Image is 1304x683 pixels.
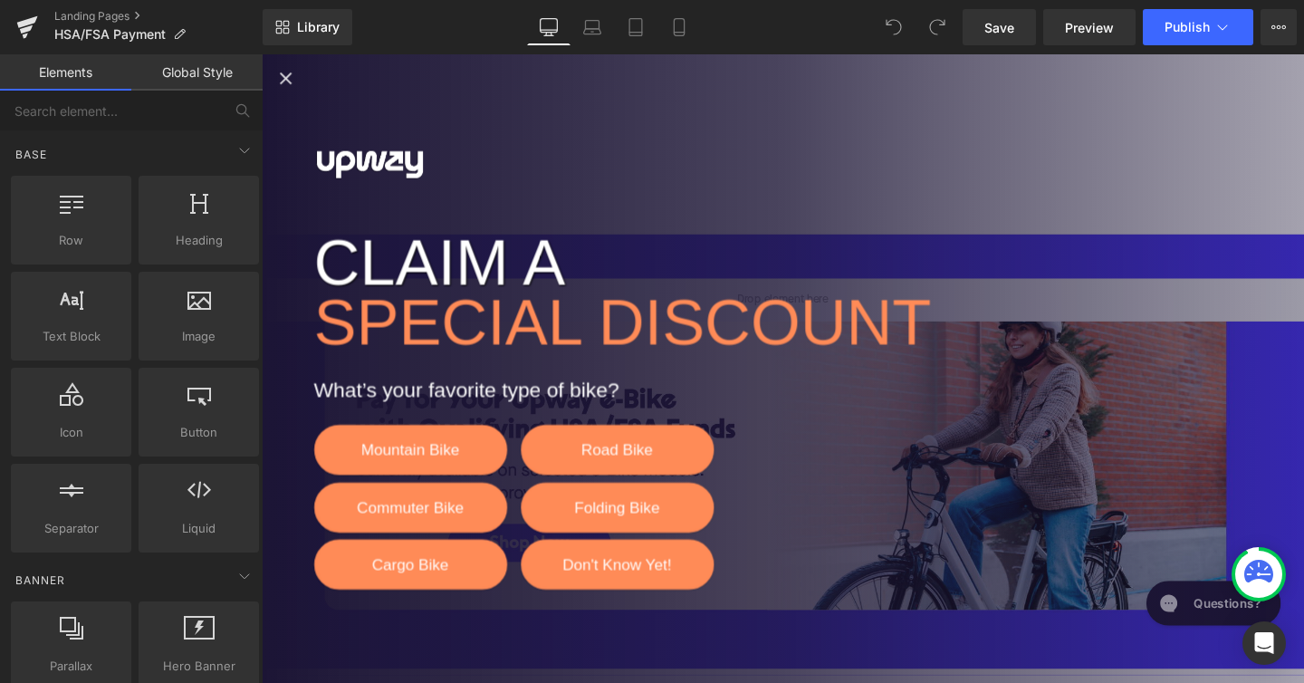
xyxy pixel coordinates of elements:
[144,423,254,442] span: Button
[876,9,912,45] button: Undo
[919,9,955,45] button: Redo
[144,231,254,250] span: Heading
[1242,621,1286,665] div: Open Intercom Messenger
[14,572,67,589] span: Banner
[14,146,49,163] span: Base
[16,519,126,538] span: Separator
[16,423,126,442] span: Icon
[1261,9,1297,45] button: More
[984,18,1014,37] span: Save
[131,54,263,91] a: Global Style
[144,519,254,538] span: Liquid
[59,21,129,39] h2: Questions?
[1065,18,1114,37] span: Preview
[54,9,263,24] a: Landing Pages
[16,327,126,346] span: Text Block
[1165,20,1210,34] span: Publish
[570,9,614,45] a: Laptop
[1143,9,1253,45] button: Publish
[16,231,126,250] span: Row
[1043,9,1136,45] a: Preview
[144,327,254,346] span: Image
[657,9,701,45] a: Mobile
[297,19,340,35] span: Library
[16,657,126,676] span: Parallax
[9,6,150,53] button: Gorgias live chat
[263,9,352,45] a: New Library
[527,9,570,45] a: Desktop
[144,657,254,676] span: Hero Banner
[614,9,657,45] a: Tablet
[54,27,166,42] span: HSA/FSA Payment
